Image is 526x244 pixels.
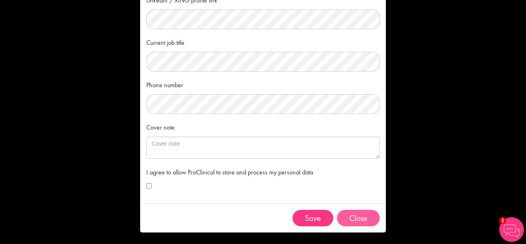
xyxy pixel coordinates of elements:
[146,78,183,90] label: Phone number
[146,120,175,132] label: Cover note
[499,217,524,242] img: Chatbot
[337,210,380,226] button: Close
[146,165,313,177] label: I agree to allow ProClinical to store and process my personal data
[499,217,506,224] span: 1
[293,210,333,226] button: Save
